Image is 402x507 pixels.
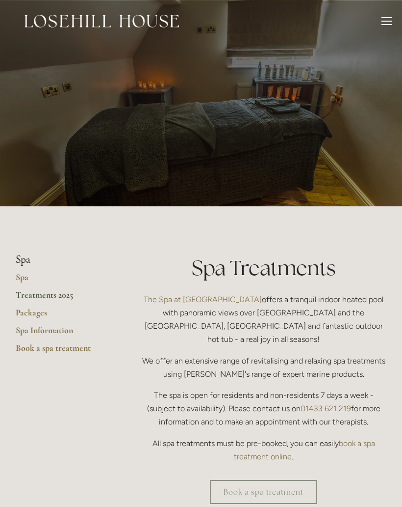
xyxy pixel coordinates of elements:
[210,480,317,504] a: Book a spa treatment
[16,342,109,360] a: Book a spa treatment
[144,295,262,304] a: The Spa at [GEOGRAPHIC_DATA]
[141,293,386,346] p: offers a tranquil indoor heated pool with panoramic views over [GEOGRAPHIC_DATA] and the [GEOGRAP...
[16,289,109,307] a: Treatments 2025
[16,325,109,342] a: Spa Information
[16,272,109,289] a: Spa
[234,439,377,461] a: book a spa treatment online
[16,253,109,266] li: Spa
[141,354,386,381] p: We offer an extensive range of revitalising and relaxing spa treatments using [PERSON_NAME]'s ran...
[16,307,109,325] a: Packages
[141,437,386,463] p: All spa treatments must be pre-booked, you can easily .
[141,389,386,429] p: The spa is open for residents and non-residents 7 days a week - (subject to availability). Please...
[301,404,351,413] a: 01433 621 219
[25,15,179,28] img: Losehill House
[141,253,386,282] h1: Spa Treatments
